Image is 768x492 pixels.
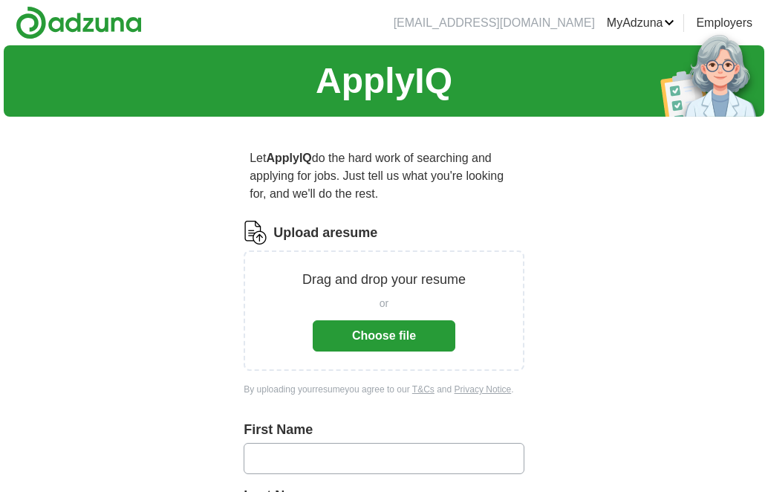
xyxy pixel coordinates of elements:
[316,54,452,108] h1: ApplyIQ
[244,221,267,245] img: CV Icon
[273,223,377,243] label: Upload a resume
[696,14,752,32] a: Employers
[380,296,388,311] span: or
[244,420,524,440] label: First Name
[455,384,512,395] a: Privacy Notice
[394,14,595,32] li: [EMAIL_ADDRESS][DOMAIN_NAME]
[16,6,142,39] img: Adzuna logo
[412,384,435,395] a: T&Cs
[313,320,455,352] button: Choose file
[266,152,311,164] strong: ApplyIQ
[607,14,675,32] a: MyAdzuna
[302,270,466,290] p: Drag and drop your resume
[244,383,524,396] div: By uploading your resume you agree to our and .
[244,143,524,209] p: Let do the hard work of searching and applying for jobs. Just tell us what you're looking for, an...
